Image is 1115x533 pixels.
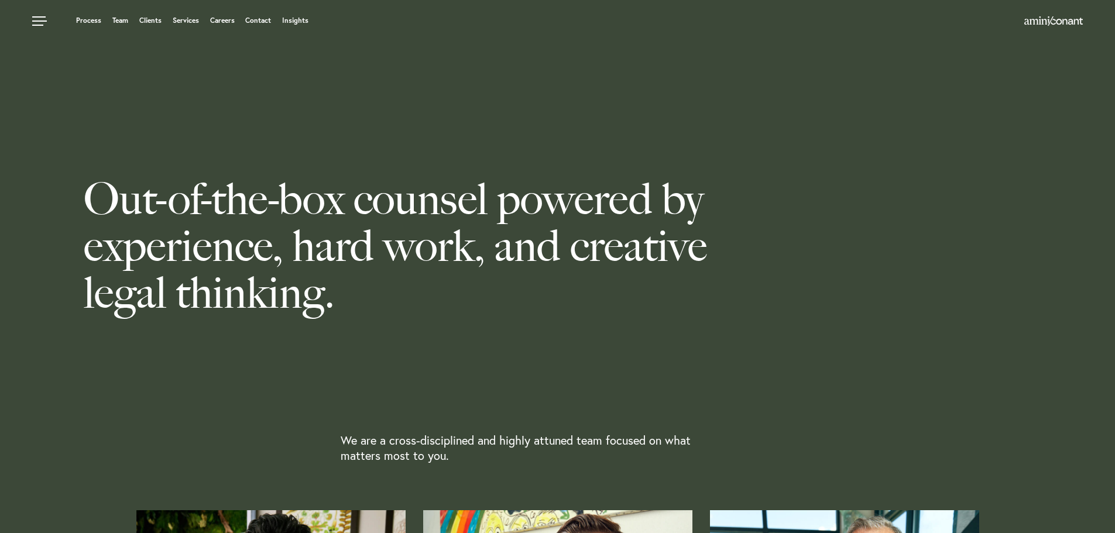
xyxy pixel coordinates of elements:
a: Services [173,17,199,24]
img: Amini & Conant [1024,16,1083,26]
a: Process [76,17,101,24]
a: Insights [282,17,308,24]
a: Team [112,17,128,24]
p: We are a cross-disciplined and highly attuned team focused on what matters most to you. [341,433,715,463]
a: Clients [139,17,162,24]
a: Careers [210,17,235,24]
a: Contact [245,17,271,24]
a: Home [1024,17,1083,26]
